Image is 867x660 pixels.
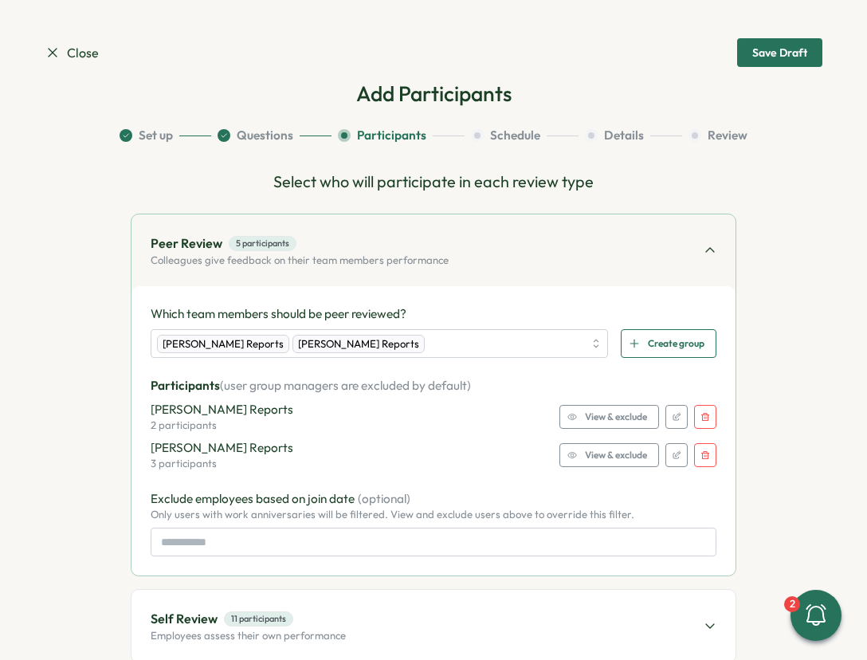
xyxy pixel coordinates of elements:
p: 2 participants [151,418,293,433]
button: 2 [790,590,841,641]
div: [PERSON_NAME] Reports [292,335,425,354]
button: Save Draft [737,38,822,67]
button: Edit [665,405,688,429]
button: View & exclude [559,443,659,467]
button: Schedule [471,127,579,144]
span: (user group managers are excluded by default) [220,378,471,393]
p: [PERSON_NAME] Reports [151,401,293,418]
p: Peer Review [151,234,222,253]
p: [PERSON_NAME] Reports [151,439,293,457]
button: Review [688,127,747,144]
p: Exclude employees based on join date [151,490,716,508]
p: Employees assess their own performance [151,629,346,643]
span: View & exclude [585,406,647,428]
button: Remove [694,405,716,429]
button: Participants [338,127,465,144]
button: Set up [120,127,211,144]
button: Create group [621,329,716,358]
p: Select who will participate in each review type [131,170,736,194]
span: 11 participants [224,611,293,627]
span: (optional) [355,491,410,506]
p: Colleagues give feedback on their team members performance [151,253,449,268]
span: View & exclude [585,444,647,466]
p: Only users with work anniversaries will be filtered. View and exclude users above to override thi... [151,508,716,522]
a: Close [45,43,99,63]
button: Edit [665,443,688,467]
p: 3 participants [151,457,293,471]
div: Save Draft [752,47,807,58]
span: Create group [648,330,704,357]
div: [PERSON_NAME] Reports [157,335,289,354]
p: Which team members should be peer reviewed? [151,305,716,323]
h2: Add Participants [356,80,512,108]
button: Remove [694,443,716,467]
button: Questions [218,127,331,144]
button: View & exclude [559,405,659,429]
button: Details [585,127,682,144]
p: Self Review [151,609,218,629]
p: Participants [151,377,716,395]
span: 5 participants [229,236,296,251]
div: 2 [784,596,800,612]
